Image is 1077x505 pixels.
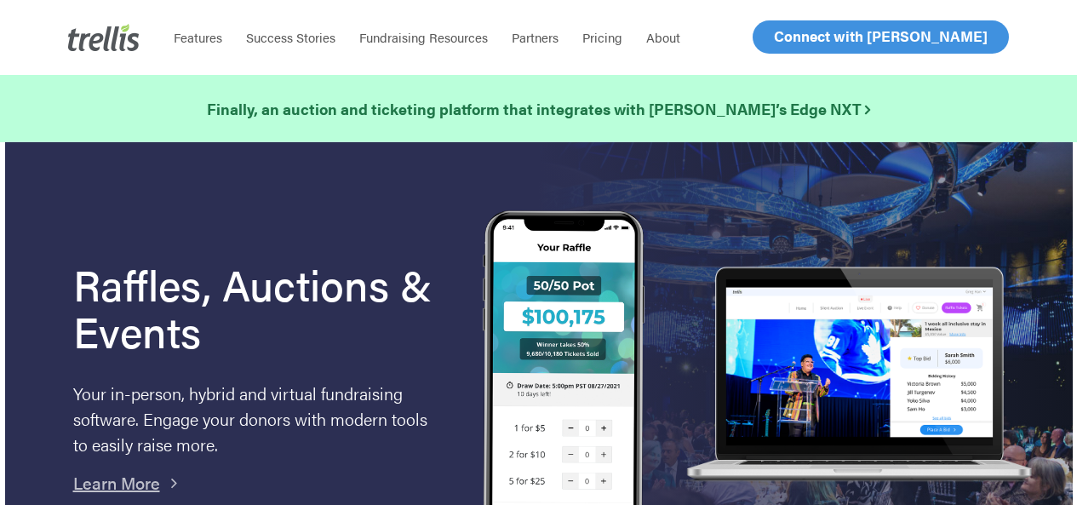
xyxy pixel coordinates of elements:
[347,29,500,46] a: Fundraising Resources
[68,24,140,51] img: Trellis
[582,28,622,46] span: Pricing
[634,29,692,46] a: About
[73,261,440,354] h1: Raffles, Auctions & Events
[73,470,160,495] a: Learn More
[73,381,440,457] p: Your in-person, hybrid and virtual fundraising software. Engage your donors with modern tools to ...
[500,29,570,46] a: Partners
[234,29,347,46] a: Success Stories
[207,97,870,121] a: Finally, an auction and ticketing platform that integrates with [PERSON_NAME]’s Edge NXT
[207,98,870,119] strong: Finally, an auction and ticketing platform that integrates with [PERSON_NAME]’s Edge NXT
[679,267,1038,484] img: rafflelaptop_mac_optim.png
[774,26,988,46] span: Connect with [PERSON_NAME]
[162,29,234,46] a: Features
[753,20,1009,54] a: Connect with [PERSON_NAME]
[512,28,559,46] span: Partners
[246,28,335,46] span: Success Stories
[174,28,222,46] span: Features
[359,28,488,46] span: Fundraising Resources
[646,28,680,46] span: About
[570,29,634,46] a: Pricing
